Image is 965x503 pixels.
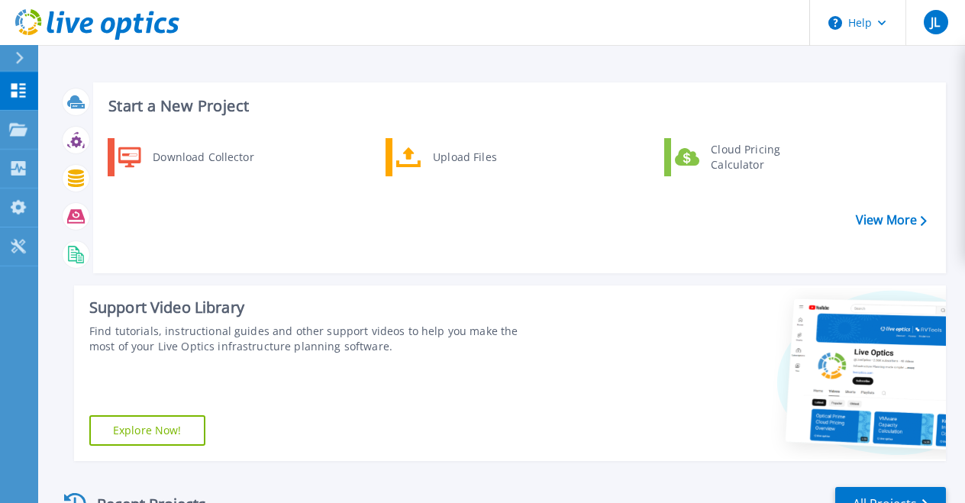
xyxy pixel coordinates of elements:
[425,142,538,173] div: Upload Files
[89,298,542,318] div: Support Video Library
[664,138,821,176] a: Cloud Pricing Calculator
[108,138,264,176] a: Download Collector
[703,142,816,173] div: Cloud Pricing Calculator
[931,16,940,28] span: JL
[89,324,542,354] div: Find tutorials, instructional guides and other support videos to help you make the most of your L...
[856,213,927,227] a: View More
[386,138,542,176] a: Upload Files
[145,142,260,173] div: Download Collector
[89,415,205,446] a: Explore Now!
[108,98,926,114] h3: Start a New Project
